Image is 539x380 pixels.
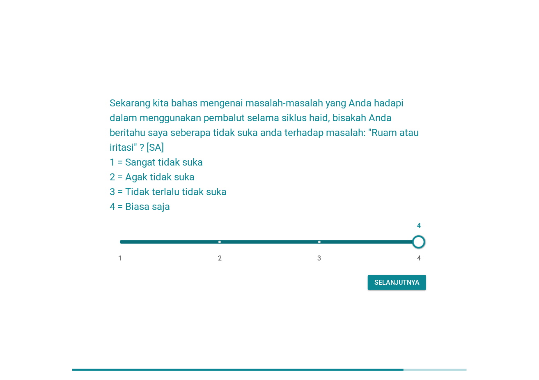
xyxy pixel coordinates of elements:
div: Selanjutnya [374,278,420,288]
span: 4 [415,220,423,232]
span: 2 [218,253,222,263]
span: 3 [317,253,321,263]
span: 1 [118,253,122,263]
button: Selanjutnya [368,275,426,290]
h2: Sekarang kita bahas mengenai masalah-masalah yang Anda hadapi dalam menggunakan pembalut selama s... [110,88,429,214]
span: 4 [417,253,421,263]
